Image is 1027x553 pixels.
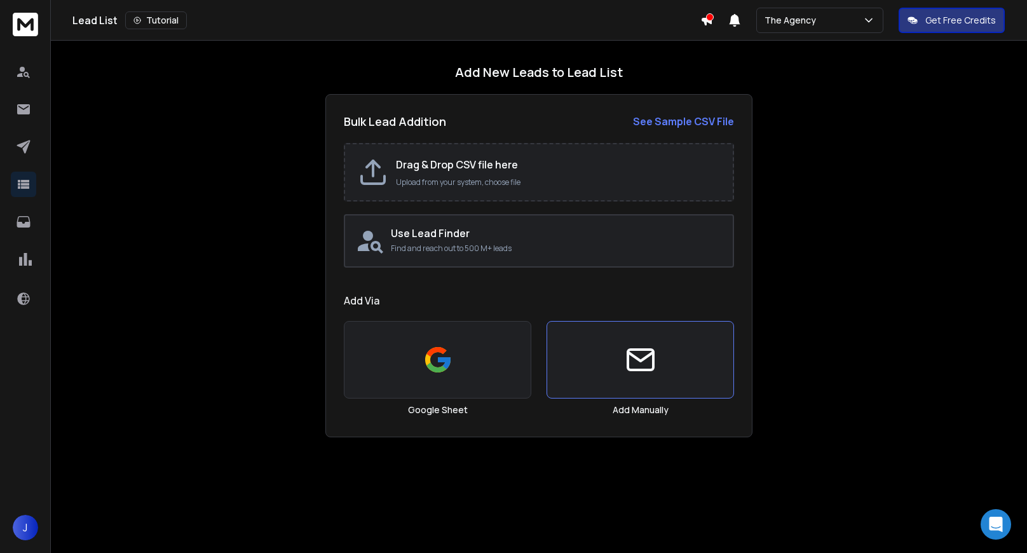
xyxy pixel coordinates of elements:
[613,404,669,416] h3: Add Manually
[391,243,723,254] p: Find and reach out to 500 M+ leads
[344,293,734,308] h1: Add Via
[899,8,1005,33] button: Get Free Credits
[396,157,720,172] h2: Drag & Drop CSV file here
[408,404,468,416] h3: Google Sheet
[391,226,723,241] h2: Use Lead Finder
[72,11,700,29] div: Lead List
[125,11,187,29] button: Tutorial
[13,515,38,540] button: J
[396,177,720,188] p: Upload from your system, choose file
[455,64,623,81] h1: Add New Leads to Lead List
[633,114,734,128] strong: See Sample CSV File
[925,14,996,27] p: Get Free Credits
[765,14,821,27] p: The Agency
[344,113,446,130] h2: Bulk Lead Addition
[633,114,734,129] a: See Sample CSV File
[981,509,1011,540] div: Open Intercom Messenger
